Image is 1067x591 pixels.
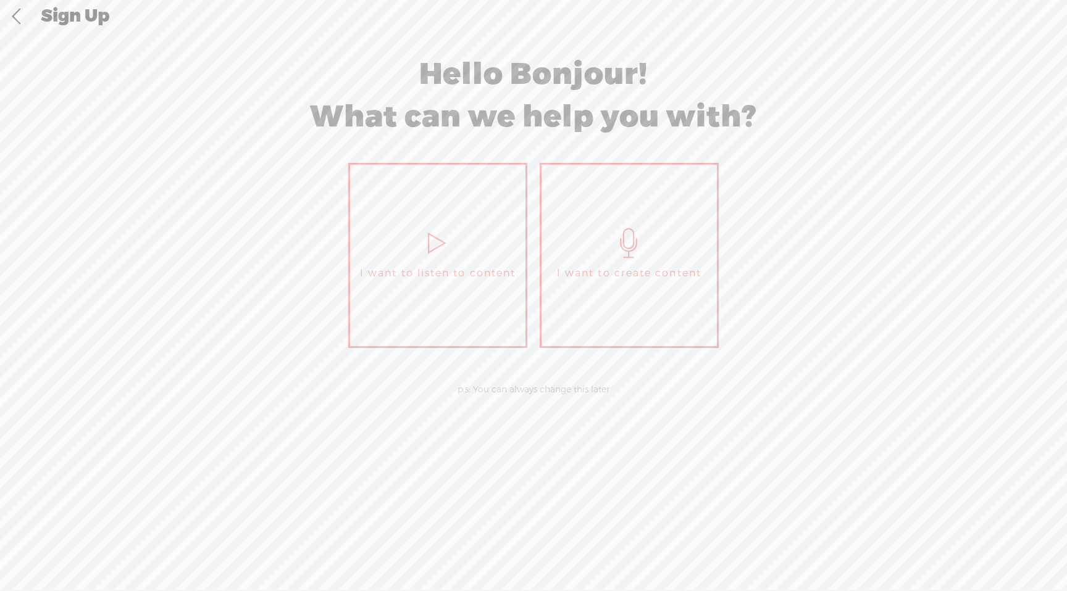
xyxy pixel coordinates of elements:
[413,60,654,89] div: Hello Bonjour!
[360,264,516,283] span: I want to listen to content
[304,102,763,132] div: What can we help you with?
[557,264,701,283] span: I want to create content
[451,384,616,395] div: p.s: You can always change this later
